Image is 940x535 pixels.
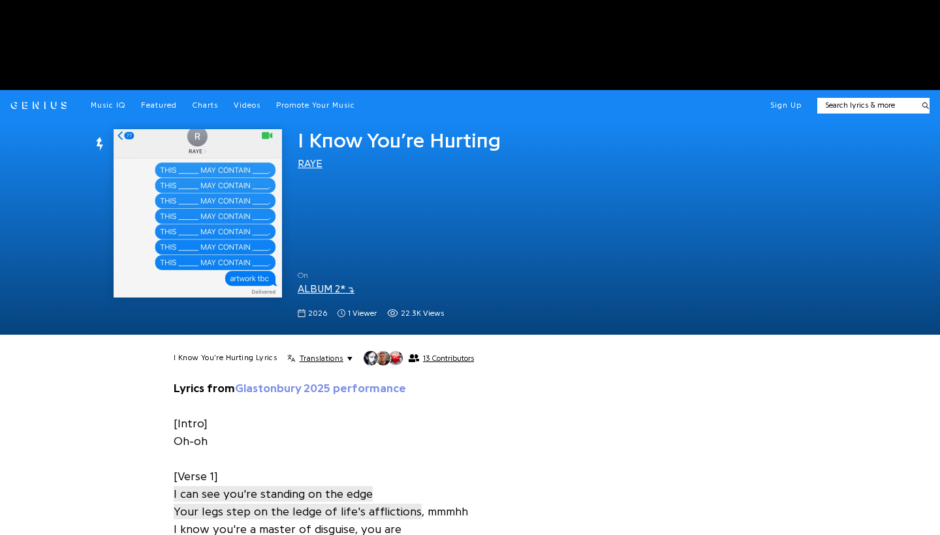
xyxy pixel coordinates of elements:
a: Promote Your Music [276,100,355,111]
span: 1 viewer [337,308,377,319]
a: RAYE [298,159,322,169]
button: Sign Up [770,100,802,111]
span: 1 viewer [348,308,377,319]
span: 22.3K views [401,308,444,319]
span: Charts [193,101,218,109]
span: On [298,270,550,281]
a: ALBUM 2* [298,284,354,294]
input: Search lyrics & more [817,100,915,111]
button: Translations [287,353,352,363]
span: I can see you're standing on the edge Your legs step on the ledge of life's afflictions [174,486,422,519]
a: I can see you're standing on the edgeYour legs step on the ledge of life's afflictions [174,485,422,521]
a: Featured [141,100,177,111]
button: 13 Contributors [363,350,474,366]
b: Lyrics from [174,382,406,394]
span: Music IQ [91,101,125,109]
a: Videos [234,100,260,111]
span: 22,339 views [387,308,444,319]
img: Cover art for I Know You’re Hurting by RAYE [114,129,282,298]
span: Featured [141,101,177,109]
span: Promote Your Music [276,101,355,109]
span: 13 Contributors [423,354,474,363]
span: 2026 [308,308,327,319]
a: Glastonbury 2025 performance [235,382,406,394]
a: Charts [193,100,218,111]
a: Music IQ [91,100,125,111]
h2: I Know You’re Hurting Lyrics [174,353,277,363]
span: Translations [300,353,343,363]
span: I Know You’re Hurting [298,130,501,151]
span: Videos [234,101,260,109]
